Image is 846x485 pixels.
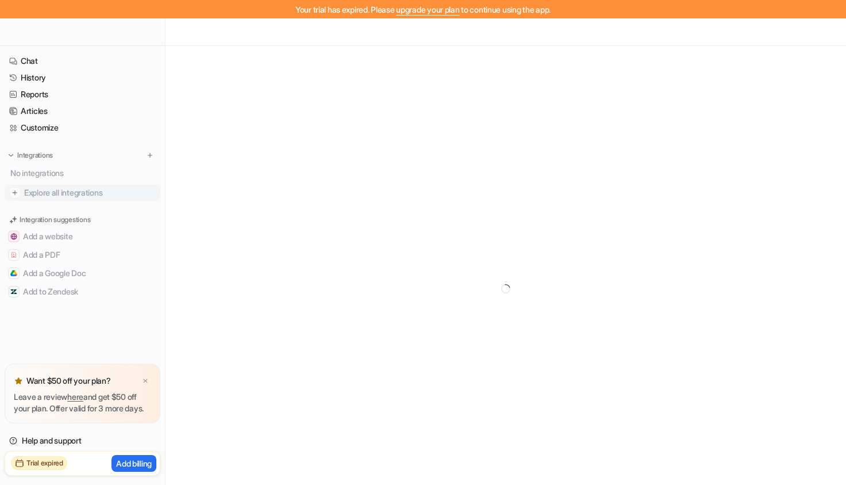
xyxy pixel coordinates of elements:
[396,5,459,14] a: upgrade your plan
[14,376,23,385] img: star
[5,53,160,69] a: Chat
[10,270,17,277] img: Add a Google Doc
[5,103,160,119] a: Articles
[20,215,90,225] p: Integration suggestions
[5,264,160,282] button: Add a Google DocAdd a Google Doc
[10,251,17,258] img: Add a PDF
[26,375,111,387] p: Want $50 off your plan?
[7,151,15,159] img: expand menu
[5,227,160,246] button: Add a websiteAdd a website
[5,120,160,136] a: Customize
[5,70,160,86] a: History
[5,86,160,102] a: Reports
[146,151,154,159] img: menu_add.svg
[5,246,160,264] button: Add a PDFAdd a PDF
[116,457,152,469] p: Add billing
[111,455,156,472] button: Add billing
[24,184,156,202] span: Explore all integrations
[14,391,151,414] p: Leave a review and get $50 off your plan. Offer valid for 3 more days.
[26,458,63,468] h2: Trial expired
[10,233,17,240] img: Add a website
[9,187,21,198] img: explore all integrations
[5,185,160,201] a: Explore all integrations
[142,377,149,385] img: x
[5,150,56,161] button: Integrations
[5,282,160,301] button: Add to ZendeskAdd to Zendesk
[10,288,17,295] img: Add to Zendesk
[67,392,83,402] a: here
[17,151,53,160] p: Integrations
[7,163,160,182] div: No integrations
[5,433,160,449] a: Help and support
